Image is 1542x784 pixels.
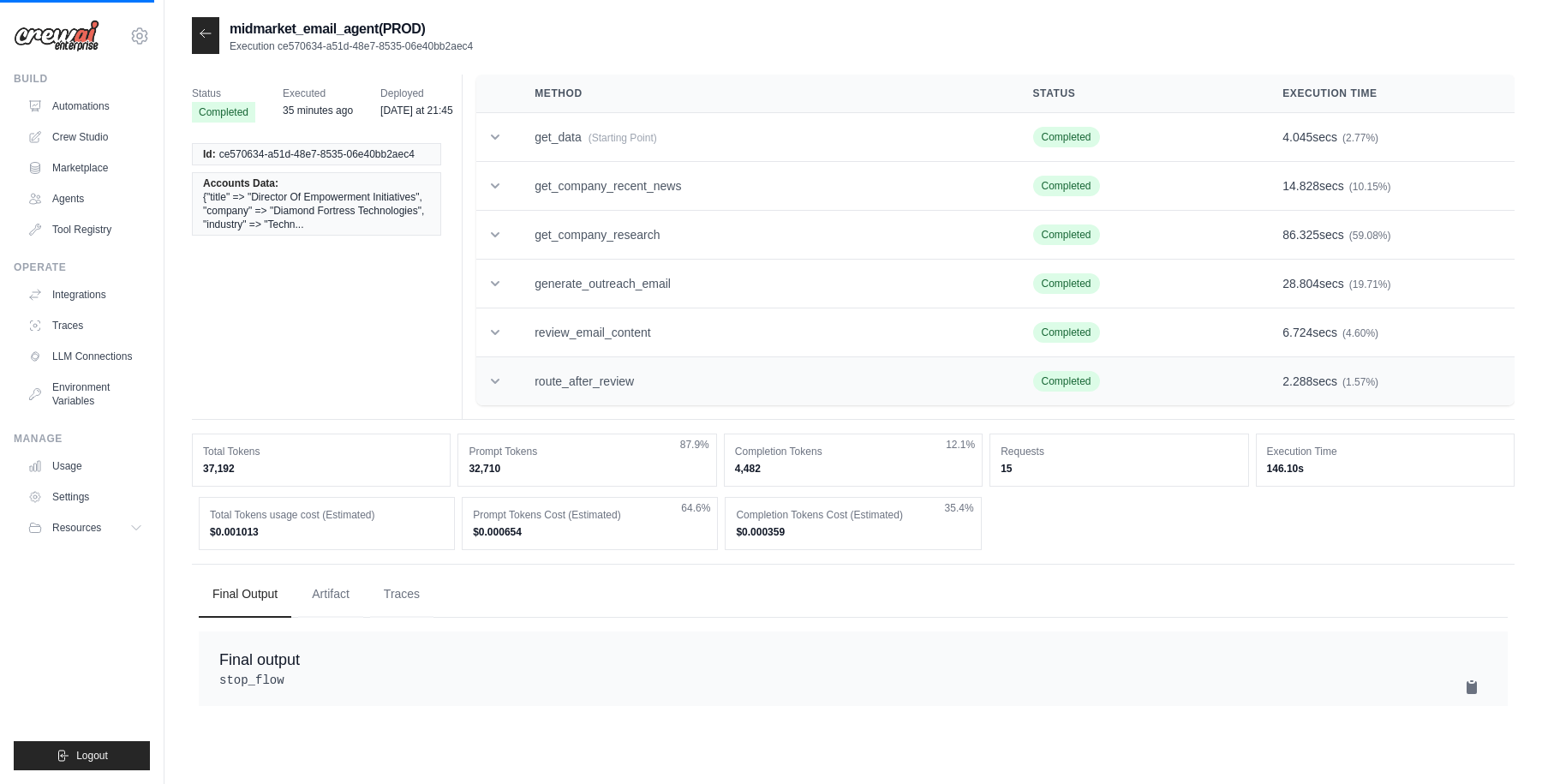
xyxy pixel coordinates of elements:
[199,572,291,618] button: Final Output
[1033,371,1100,392] span: Completed
[473,525,707,539] dd: $0.000654
[1282,228,1319,242] span: 86.325
[1282,326,1312,339] span: 6.724
[1262,308,1515,357] td: secs
[21,185,150,212] a: Agents
[210,525,444,539] dd: $0.001013
[681,501,710,515] span: 64.6%
[1262,113,1515,162] td: secs
[21,154,150,182] a: Marketplace
[469,445,705,458] dt: Prompt Tokens
[14,260,150,274] div: Operate
[473,508,707,522] dt: Prompt Tokens Cost (Estimated)
[514,75,1012,113] th: Method
[1349,278,1391,290] span: (19.71%)
[283,105,353,117] time: September 18, 2025 at 11:54 IST
[203,177,278,190] span: Accounts Data:
[736,525,970,539] dd: $0.000359
[945,501,974,515] span: 35.4%
[1262,357,1515,406] td: secs
[21,216,150,243] a: Tool Registry
[514,162,1012,211] td: get_company_recent_news
[1267,445,1503,458] dt: Execution Time
[1001,445,1237,458] dt: Requests
[1033,127,1100,147] span: Completed
[21,374,150,415] a: Environment Variables
[230,39,473,53] p: Execution ce570634-a51d-48e7-8535-06e40bb2aec4
[1013,75,1263,113] th: Status
[1262,211,1515,260] td: secs
[76,749,108,763] span: Logout
[1262,75,1515,113] th: Execution Time
[219,651,300,668] span: Final output
[514,113,1012,162] td: get_data
[514,211,1012,260] td: get_company_research
[1342,376,1378,388] span: (1.57%)
[203,147,216,161] span: Id:
[946,438,975,452] span: 12.1%
[680,438,709,452] span: 87.9%
[589,132,657,144] span: (Starting Point)
[14,432,150,446] div: Manage
[736,508,970,522] dt: Completion Tokens Cost (Estimated)
[21,281,150,308] a: Integrations
[514,357,1012,406] td: route_after_review
[1349,181,1391,193] span: (10.15%)
[1342,327,1378,339] span: (4.60%)
[21,312,150,339] a: Traces
[1267,462,1503,476] dd: 146.10s
[192,102,255,123] span: Completed
[735,462,971,476] dd: 4,482
[514,308,1012,357] td: review_email_content
[1262,162,1515,211] td: secs
[14,72,150,86] div: Build
[1033,176,1100,196] span: Completed
[298,572,363,618] button: Artifact
[1282,374,1312,388] span: 2.288
[52,521,101,535] span: Resources
[1282,277,1319,290] span: 28.804
[210,508,444,522] dt: Total Tokens usage cost (Estimated)
[219,147,415,161] span: ce570634-a51d-48e7-8535-06e40bb2aec4
[203,190,430,231] span: {"title" => "Director Of Empowerment Initiatives", "company" => "Diamond Fortress Technologies", ...
[21,483,150,511] a: Settings
[219,672,1487,689] pre: stop_flow
[1001,462,1237,476] dd: 15
[1282,130,1312,144] span: 4.045
[21,343,150,370] a: LLM Connections
[203,445,439,458] dt: Total Tokens
[21,452,150,480] a: Usage
[1456,702,1542,784] iframe: Chat Widget
[469,462,705,476] dd: 32,710
[1282,179,1319,193] span: 14.828
[230,19,473,39] h2: midmarket_email_agent(PROD)
[283,85,353,102] span: Executed
[1033,322,1100,343] span: Completed
[735,445,971,458] dt: Completion Tokens
[1033,224,1100,245] span: Completed
[380,85,453,102] span: Deployed
[514,260,1012,308] td: generate_outreach_email
[1349,230,1391,242] span: (59.08%)
[21,123,150,151] a: Crew Studio
[14,741,150,770] button: Logout
[203,462,439,476] dd: 37,192
[14,20,99,52] img: Logo
[1342,132,1378,144] span: (2.77%)
[1033,273,1100,294] span: Completed
[21,514,150,542] button: Resources
[1262,260,1515,308] td: secs
[370,572,433,618] button: Traces
[380,105,453,117] time: September 15, 2025 at 21:45 IST
[21,93,150,120] a: Automations
[192,85,255,102] span: Status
